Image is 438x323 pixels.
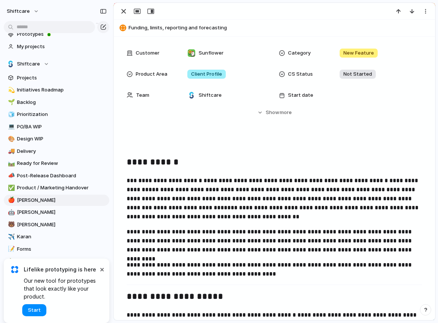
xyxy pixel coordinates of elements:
button: 🧊 [7,111,14,118]
span: New Feature [343,49,374,57]
button: 🤖 [7,209,14,216]
span: Shiftcare [17,60,40,68]
span: Design WIP [17,135,107,143]
button: ✅ [7,184,14,192]
button: shiftcare [3,5,43,17]
a: 🐛[PERSON_NAME] [4,256,109,267]
a: 🛤️Ready for Review [4,158,109,169]
button: Start [22,304,46,316]
a: 🚚Delivery [4,146,109,157]
div: 🚚 [8,147,13,155]
span: Product Area [136,70,167,78]
span: Initiatives Roadmap [17,86,107,94]
span: Prioritization [17,111,107,118]
span: Lifelike prototyping is here [24,266,98,273]
a: My projects [4,41,109,52]
div: 💻 [8,122,13,131]
a: 📣Post-Release Dashboard [4,170,109,181]
span: Funding, limits, reporting and forecasting [129,24,432,32]
div: 📝 [8,245,13,253]
span: shiftcare [7,8,30,15]
a: ✈️Karan [4,231,109,242]
span: Sunflower [199,49,224,57]
div: 🌱 [8,98,13,107]
a: 🍎[PERSON_NAME] [4,195,109,206]
span: Our new tool for prototypes that look exactly like your product. [24,277,98,300]
div: 💫 [8,86,13,94]
span: [PERSON_NAME] [17,257,107,265]
span: Show [266,109,279,116]
div: 🧊 [8,110,13,119]
button: 💻 [7,123,14,131]
div: 🎨 [8,135,13,143]
span: Start [28,306,41,314]
span: [PERSON_NAME] [17,221,107,229]
span: Category [288,49,311,57]
a: 📝Forms [4,244,109,255]
a: Prototypes [4,29,109,40]
div: ✅ [8,184,13,192]
button: 🚚 [7,148,14,155]
span: Shiftcare [199,91,222,99]
a: 🧊Prioritization [4,109,109,120]
div: 📣 [8,171,13,180]
span: Client Profile [191,70,222,78]
span: Delivery [17,148,107,155]
span: CS Status [288,70,313,78]
span: Post-Release Dashboard [17,172,107,180]
span: Karan [17,233,107,241]
span: Ready for Review [17,160,107,167]
a: 💻PO/BA WIP [4,121,109,133]
span: more [280,109,292,116]
span: Prototypes [17,30,107,38]
button: 🌱 [7,99,14,106]
div: 🐛 [8,257,13,266]
button: Shiftcare [4,58,109,70]
a: 🐻[PERSON_NAME] [4,219,109,230]
div: ✈️ [8,233,13,241]
span: Customer [136,49,159,57]
span: Start date [288,91,313,99]
button: 🍎 [7,197,14,204]
button: 📣 [7,172,14,180]
a: 🤖[PERSON_NAME] [4,207,109,218]
div: 🛤️ [8,159,13,168]
button: ✈️ [7,233,14,241]
div: 🤖 [8,208,13,217]
button: 🐛 [7,257,14,265]
button: 🎨 [7,135,14,143]
span: [PERSON_NAME] [17,197,107,204]
a: 🎨Design WIP [4,133,109,145]
span: Forms [17,245,107,253]
span: My projects [17,43,107,50]
span: Team [136,91,149,99]
button: 📝 [7,245,14,253]
span: Backlog [17,99,107,106]
a: 💫Initiatives Roadmap [4,84,109,96]
button: Funding, limits, reporting and forecasting [117,22,432,34]
a: Projects [4,72,109,84]
button: 🛤️ [7,160,14,167]
button: Showmore [127,106,422,119]
button: Dismiss [97,265,106,274]
span: [PERSON_NAME] [17,209,107,216]
button: 🐻 [7,221,14,229]
a: 🌱Backlog [4,97,109,108]
span: Projects [17,74,107,82]
a: ✅Product / Marketing Handover [4,182,109,193]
